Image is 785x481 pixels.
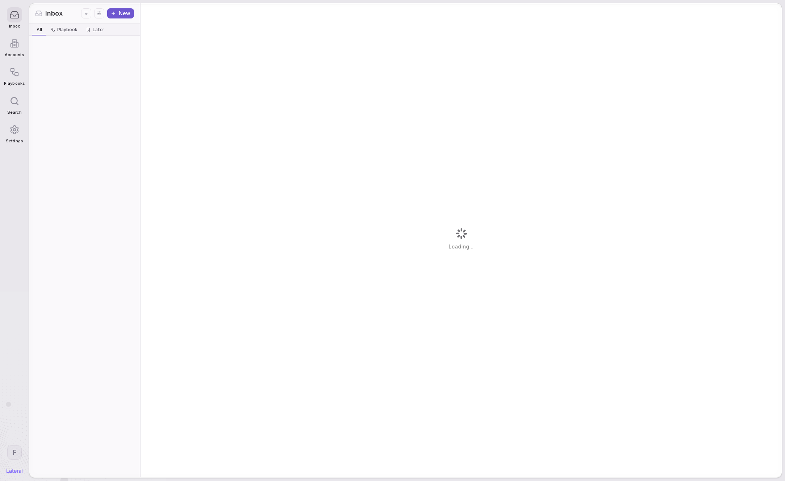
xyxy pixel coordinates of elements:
[94,8,104,18] button: Display settings
[12,448,17,457] span: F
[4,81,25,86] span: Playbooks
[4,61,25,89] a: Playbooks
[57,27,77,33] span: Playbook
[7,469,22,473] img: Lateral
[449,243,474,250] span: Loading...
[81,8,91,18] button: Filters
[4,4,25,32] a: Inbox
[4,32,25,61] a: Accounts
[5,53,24,57] span: Accounts
[93,27,104,33] span: Later
[107,8,134,18] button: New thread
[45,9,63,18] span: Inbox
[9,24,20,29] span: Inbox
[37,27,42,33] span: All
[4,118,25,147] a: Settings
[7,110,22,115] span: Search
[6,139,23,143] span: Settings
